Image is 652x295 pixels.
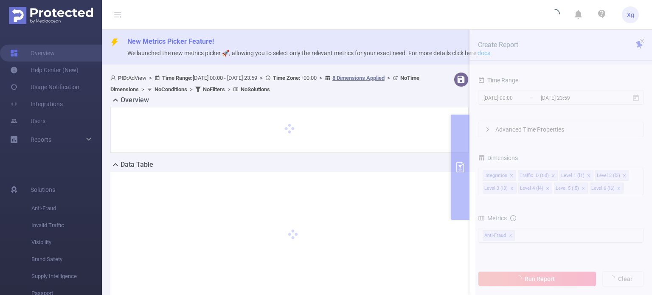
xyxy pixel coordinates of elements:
[550,9,560,21] i: icon: loading
[317,75,325,81] span: >
[110,75,118,81] i: icon: user
[118,75,128,81] b: PID:
[10,45,55,62] a: Overview
[257,75,265,81] span: >
[31,200,102,217] span: Anti-Fraud
[31,251,102,268] span: Brand Safety
[639,37,645,46] button: icon: close
[31,181,55,198] span: Solutions
[121,95,149,105] h2: Overview
[162,75,193,81] b: Time Range:
[31,217,102,234] span: Invalid Traffic
[31,131,51,148] a: Reports
[10,112,45,129] a: Users
[627,6,634,23] span: Xg
[187,86,195,93] span: >
[155,86,187,93] b: No Conditions
[127,37,214,45] span: New Metrics Picker Feature!
[10,62,79,79] a: Help Center (New)
[639,38,645,44] i: icon: close
[241,86,270,93] b: No Solutions
[385,75,393,81] span: >
[478,50,490,56] a: docs
[31,234,102,251] span: Visibility
[110,75,419,93] span: AdView [DATE] 00:00 - [DATE] 23:59 +00:00
[146,75,155,81] span: >
[110,38,119,47] i: icon: thunderbolt
[139,86,147,93] span: >
[332,75,385,81] u: 8 Dimensions Applied
[225,86,233,93] span: >
[9,7,93,24] img: Protected Media
[31,268,102,285] span: Supply Intelligence
[273,75,301,81] b: Time Zone:
[31,136,51,143] span: Reports
[127,50,490,56] span: We launched the new metrics picker 🚀, allowing you to select only the relevant metrics for your e...
[203,86,225,93] b: No Filters
[121,160,153,170] h2: Data Table
[10,79,79,96] a: Usage Notification
[10,96,63,112] a: Integrations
